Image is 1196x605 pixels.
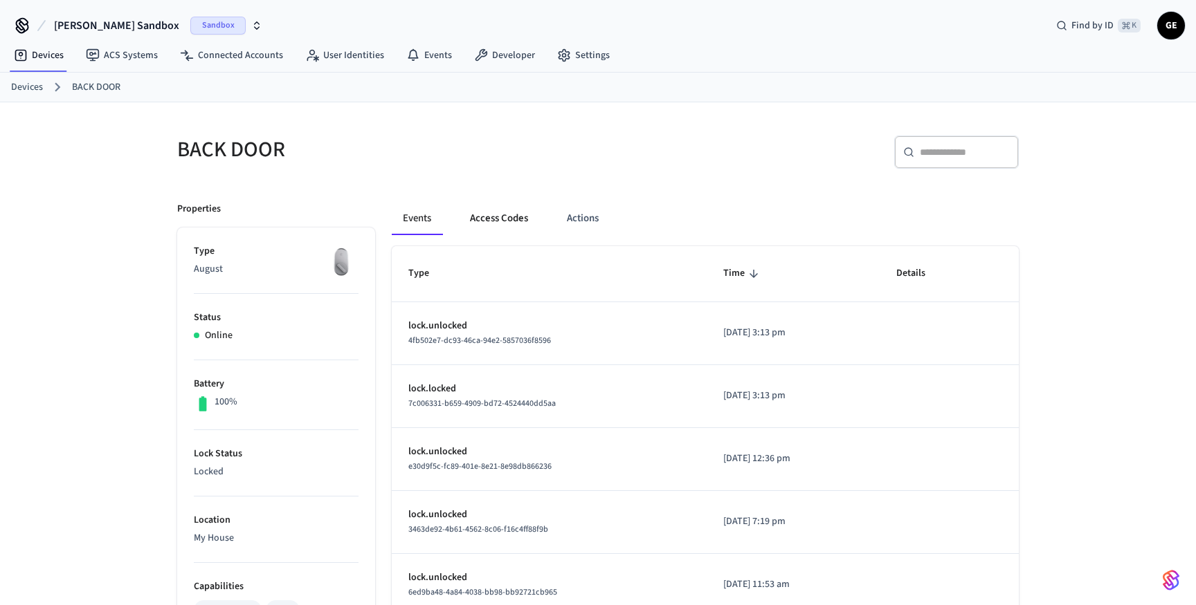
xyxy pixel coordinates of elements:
[723,326,864,340] p: [DATE] 3:13 pm
[194,465,359,479] p: Locked
[723,389,864,403] p: [DATE] 3:13 pm
[190,17,246,35] span: Sandbox
[177,202,221,216] p: Properties
[75,43,169,68] a: ACS Systems
[408,570,690,585] p: lock.unlocked
[408,586,557,598] span: 6ed9ba48-4a84-4038-bb98-bb92721cb965
[1157,12,1185,39] button: GE
[194,244,359,259] p: Type
[194,513,359,528] p: Location
[11,80,43,95] a: Devices
[408,523,548,535] span: 3463de92-4b61-4562-8c06-f16c4ff88f9b
[3,43,75,68] a: Devices
[177,136,590,164] h5: BACK DOOR
[408,382,690,396] p: lock.locked
[294,43,395,68] a: User Identities
[1159,13,1184,38] span: GE
[896,263,943,284] span: Details
[194,310,359,325] p: Status
[205,328,233,343] p: Online
[72,80,120,95] a: BACK DOOR
[194,262,359,277] p: August
[395,43,463,68] a: Events
[459,202,539,235] button: Access Codes
[215,395,237,409] p: 100%
[194,579,359,594] p: Capabilities
[1163,569,1179,591] img: SeamLogoGradient.69752ec5.svg
[556,202,610,235] button: Actions
[723,452,864,466] p: [DATE] 12:36 pm
[723,577,864,592] p: [DATE] 11:53 am
[194,447,359,461] p: Lock Status
[194,531,359,546] p: My House
[194,377,359,391] p: Battery
[169,43,294,68] a: Connected Accounts
[408,319,690,333] p: lock.unlocked
[324,244,359,279] img: August Wifi Smart Lock 3rd Gen, Silver, Front
[463,43,546,68] a: Developer
[408,335,551,346] span: 4fb502e7-dc93-46ca-94e2-5857036f8596
[54,17,179,34] span: [PERSON_NAME] Sandbox
[1045,13,1152,38] div: Find by ID⌘ K
[546,43,621,68] a: Settings
[392,202,1019,235] div: ant example
[408,398,556,409] span: 7c006331-b659-4909-bd72-4524440dd5aa
[723,514,864,529] p: [DATE] 7:19 pm
[408,445,690,459] p: lock.unlocked
[408,460,552,472] span: e30d9f5c-fc89-401e-8e21-8e98db866236
[723,263,763,284] span: Time
[408,508,690,522] p: lock.unlocked
[1071,19,1114,32] span: Find by ID
[1118,19,1141,32] span: ⌘ K
[408,263,447,284] span: Type
[392,202,442,235] button: Events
